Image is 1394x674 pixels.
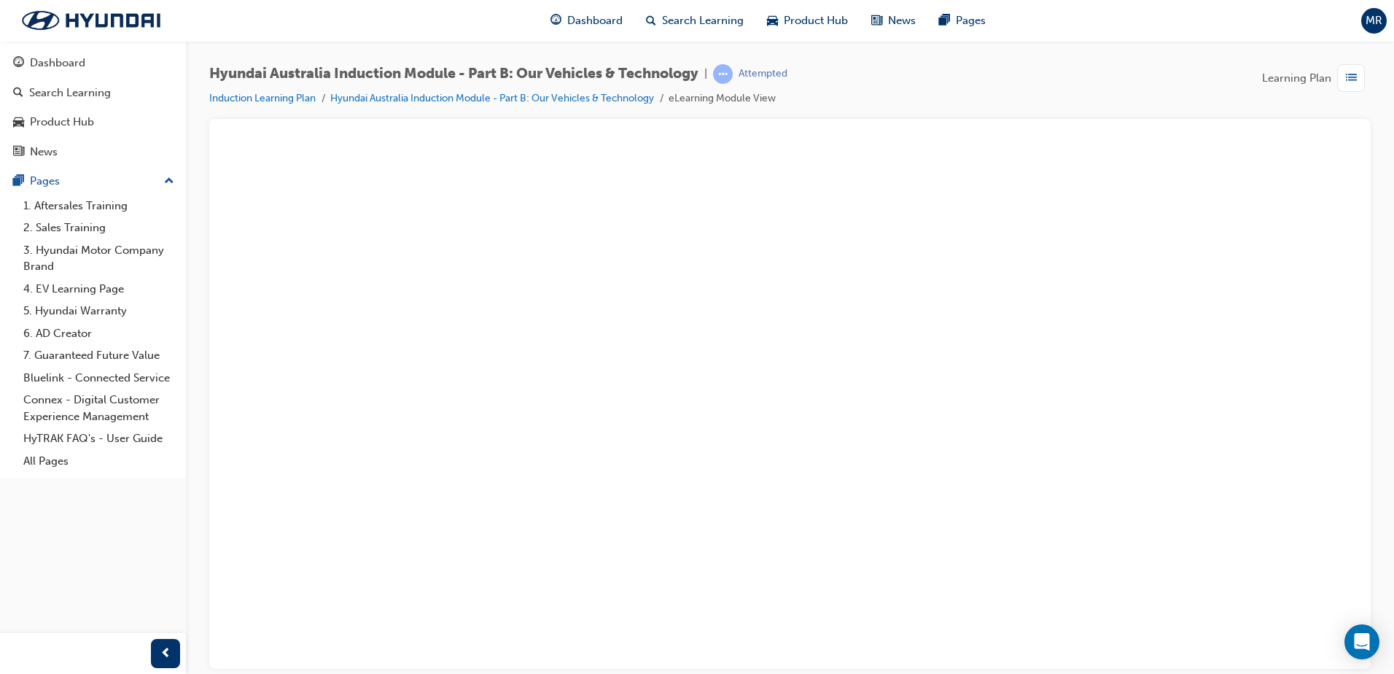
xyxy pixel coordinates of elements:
[330,92,654,104] a: Hyundai Australia Induction Module - Part B: Our Vehicles & Technology
[6,80,180,106] a: Search Learning
[30,144,58,160] div: News
[209,92,316,104] a: Induction Learning Plan
[550,12,561,30] span: guage-icon
[17,450,180,473] a: All Pages
[29,85,111,101] div: Search Learning
[767,12,778,30] span: car-icon
[713,64,733,84] span: learningRecordVerb_ATTEMPT-icon
[927,6,997,36] a: pages-iconPages
[7,5,175,36] img: Trak
[30,114,94,131] div: Product Hub
[860,6,927,36] a: news-iconNews
[6,50,180,77] a: Dashboard
[13,57,24,70] span: guage-icon
[669,90,776,107] li: eLearning Module View
[739,67,787,81] div: Attempted
[160,645,171,663] span: prev-icon
[1346,69,1357,88] span: list-icon
[1344,624,1379,659] div: Open Intercom Messenger
[17,278,180,301] a: 4. EV Learning Page
[17,427,180,450] a: HyTRAK FAQ's - User Guide
[704,66,707,82] span: |
[956,12,986,29] span: Pages
[209,66,698,82] span: Hyundai Australia Induction Module - Part B: Our Vehicles & Technology
[17,300,180,322] a: 5. Hyundai Warranty
[939,12,950,30] span: pages-icon
[1262,64,1371,92] button: Learning Plan
[17,367,180,390] a: Bluelink - Connected Service
[17,217,180,239] a: 2. Sales Training
[17,389,180,427] a: Connex - Digital Customer Experience Management
[1361,8,1387,34] button: MR
[13,146,24,159] span: news-icon
[6,109,180,136] a: Product Hub
[634,6,755,36] a: search-iconSearch Learning
[755,6,860,36] a: car-iconProduct Hub
[17,322,180,345] a: 6. AD Creator
[30,55,85,71] div: Dashboard
[567,12,623,29] span: Dashboard
[539,6,634,36] a: guage-iconDashboard
[17,239,180,278] a: 3. Hyundai Motor Company Brand
[30,173,60,190] div: Pages
[17,195,180,217] a: 1. Aftersales Training
[888,12,916,29] span: News
[6,168,180,195] button: Pages
[13,175,24,188] span: pages-icon
[1366,12,1382,29] span: MR
[17,344,180,367] a: 7. Guaranteed Future Value
[1262,70,1331,87] span: Learning Plan
[784,12,848,29] span: Product Hub
[164,172,174,191] span: up-icon
[6,47,180,168] button: DashboardSearch LearningProduct HubNews
[6,139,180,166] a: News
[13,87,23,100] span: search-icon
[871,12,882,30] span: news-icon
[13,116,24,129] span: car-icon
[662,12,744,29] span: Search Learning
[646,12,656,30] span: search-icon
